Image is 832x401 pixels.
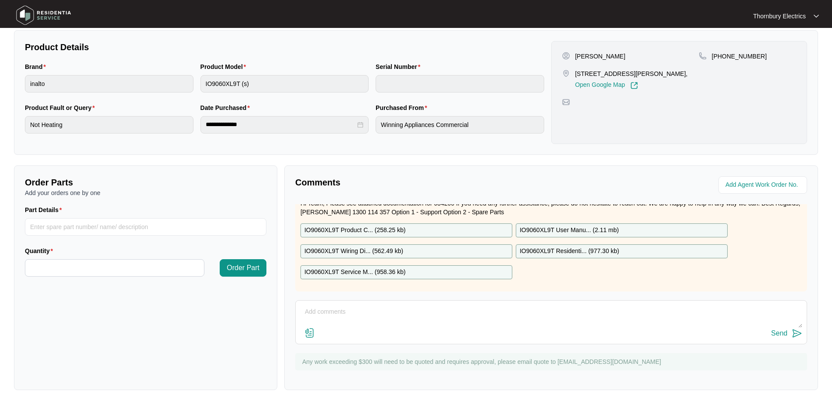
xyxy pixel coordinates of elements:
p: Add your orders one by one [25,189,266,197]
p: Order Parts [25,176,266,189]
img: map-pin [562,69,570,77]
input: Part Details [25,218,266,236]
label: Product Model [200,62,250,71]
p: IO9060XL9T User Manu... ( 2.11 mb ) [520,226,619,235]
img: send-icon.svg [792,328,802,339]
p: IO9060XL9T Product C... ( 258.25 kb ) [304,226,406,235]
p: Thornbury Electrics [753,12,806,21]
input: Product Model [200,75,369,93]
p: [PERSON_NAME] [575,52,625,61]
span: Order Part [227,263,259,273]
p: [STREET_ADDRESS][PERSON_NAME], [575,69,688,78]
p: Product Details [25,41,544,53]
img: dropdown arrow [814,14,819,18]
label: Date Purchased [200,103,253,112]
div: Send [771,329,787,337]
p: IO9060XL9T Wiring Di... ( 562.49 kb ) [304,247,403,256]
input: Purchased From [376,116,544,134]
label: Quantity [25,247,56,255]
label: Serial Number [376,62,424,71]
input: Brand [25,75,193,93]
img: residentia service logo [13,2,74,28]
input: Serial Number [376,75,544,93]
input: Quantity [25,260,204,276]
label: Product Fault or Query [25,103,98,112]
button: Send [771,328,802,339]
p: [PHONE_NUMBER] [712,52,767,61]
p: IO9060XL9T Residenti... ( 977.30 kb ) [520,247,619,256]
p: Comments [295,176,545,189]
input: Product Fault or Query [25,116,193,134]
img: map-pin [562,98,570,106]
input: Add Agent Work Order No. [725,180,802,190]
img: user-pin [562,52,570,60]
a: Open Google Map [575,82,638,89]
label: Brand [25,62,49,71]
button: Order Part [220,259,266,277]
img: Link-External [630,82,638,89]
input: Date Purchased [206,120,356,129]
p: IO9060XL9T Service M... ( 958.36 kb ) [304,267,406,277]
p: Hi Team, Please see attached documentation for 634200 If you need any further assistance, please ... [300,199,802,216]
label: Purchased From [376,103,431,112]
img: file-attachment-doc.svg [304,328,315,338]
p: Any work exceeding $300 will need to be quoted and requires approval, please email quote to [EMAI... [302,357,803,366]
img: map-pin [699,52,707,60]
label: Part Details [25,206,66,214]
